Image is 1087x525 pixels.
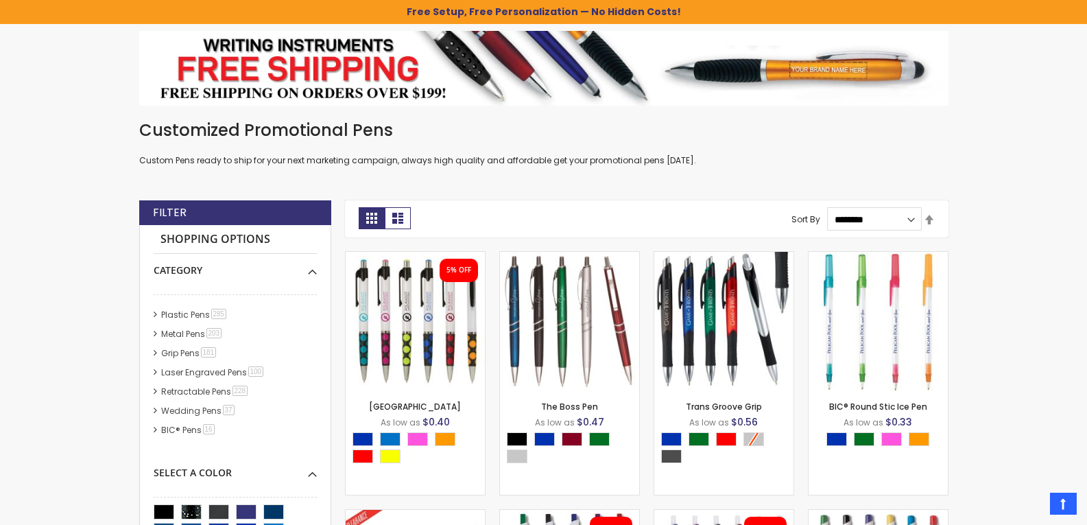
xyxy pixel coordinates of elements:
[507,450,527,463] div: Silver
[731,415,758,429] span: $0.56
[139,31,948,105] img: Pens
[346,252,485,391] img: New Orleans Pen
[654,252,793,391] img: Trans Groove Grip
[407,432,428,446] div: Pink
[154,254,317,277] div: Category
[346,251,485,263] a: New Orleans Pen
[654,509,793,521] a: Oak Pen
[562,432,582,446] div: Burgundy
[211,309,227,319] span: 285
[353,450,373,463] div: Red
[661,450,682,463] div: Smoke
[369,401,461,412] a: [GEOGRAPHIC_DATA]
[158,328,227,340] a: Metal Pens203
[577,415,604,429] span: $0.47
[535,417,575,428] span: As low as
[809,251,948,263] a: BIC® Round Stic Ice Pen
[223,405,235,415] span: 37
[381,417,420,428] span: As low as
[689,432,709,446] div: Green
[153,205,187,220] strong: Filter
[139,119,948,141] h1: Customized Promotional Pens
[248,366,264,377] span: 100
[353,432,485,467] div: Select A Color
[446,266,471,275] div: 5% OFF
[885,415,912,429] span: $0.33
[541,401,598,412] a: The Boss Pen
[353,432,373,446] div: Blue
[158,424,219,436] a: BIC® Pens16
[716,432,737,446] div: Red
[359,207,385,229] strong: Grid
[380,450,401,463] div: Yellow
[654,251,793,263] a: Trans Groove Grip
[534,432,555,446] div: Blue
[158,366,269,378] a: Laser Engraved Pens100
[809,252,948,391] img: BIC® Round Stic Ice Pen
[154,456,317,480] div: Select A Color
[500,252,639,391] img: The Boss Pen
[154,225,317,255] strong: Shopping Options
[435,432,455,446] div: Orange
[206,328,222,338] span: 203
[661,432,682,446] div: Blue
[380,432,401,446] div: Blue Light
[232,386,248,396] span: 228
[346,509,485,521] a: 2 in 1 Antibacterial Med Safe Spray / Twist Stylus Pen
[589,432,610,446] div: Green
[422,415,450,429] span: $0.40
[661,432,793,467] div: Select A Color
[158,347,222,359] a: Grip Pens181
[158,309,232,320] a: Plastic Pens285
[507,432,639,467] div: Select A Color
[689,417,729,428] span: As low as
[844,417,883,428] span: As low as
[139,119,948,167] div: Custom Pens ready to ship for your next marketing campaign, always high quality and affordable ge...
[507,432,527,446] div: Black
[203,424,215,434] span: 16
[686,401,762,412] a: Trans Groove Grip
[500,251,639,263] a: The Boss Pen
[158,405,239,417] a: Wedding Pens37
[201,347,217,358] span: 181
[158,386,253,397] a: Retractable Pens228
[500,509,639,521] a: Oak Pen Solid
[829,401,927,412] a: BIC® Round Stic Ice Pen
[791,213,820,225] label: Sort By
